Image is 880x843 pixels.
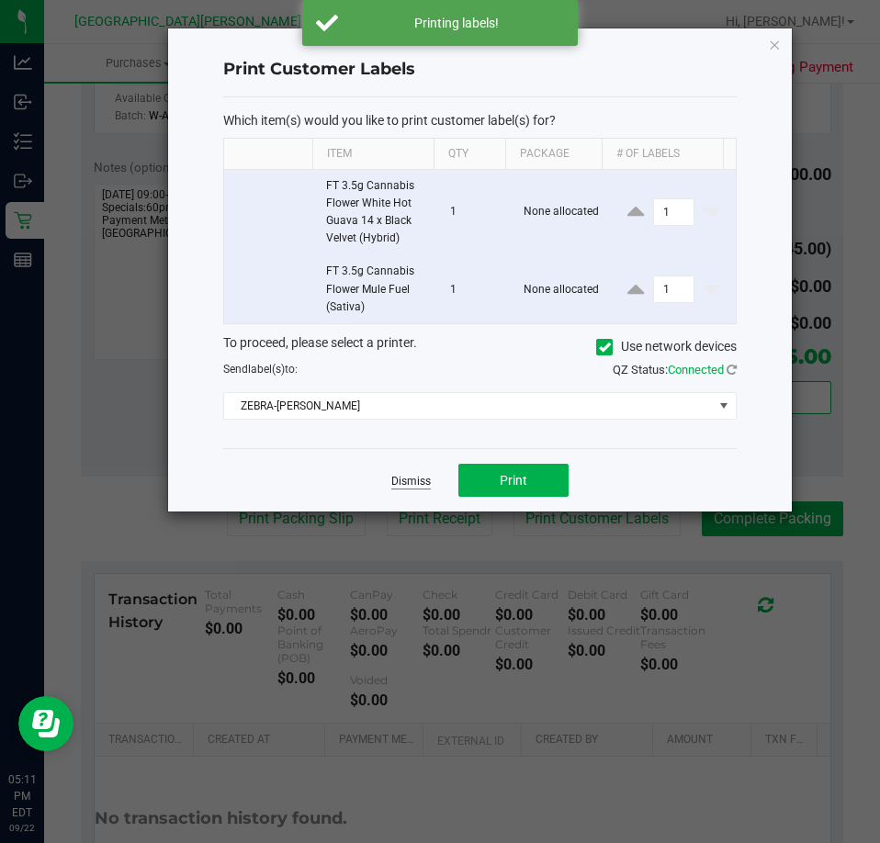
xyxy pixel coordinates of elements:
[315,255,439,323] td: FT 3.5g Cannabis Flower Mule Fuel (Sativa)
[439,170,513,256] td: 1
[439,255,513,323] td: 1
[505,139,602,170] th: Package
[602,139,723,170] th: # of labels
[513,170,612,256] td: None allocated
[613,363,737,377] span: QZ Status:
[513,255,612,323] td: None allocated
[312,139,434,170] th: Item
[596,337,737,356] label: Use network devices
[224,393,713,419] span: ZEBRA-[PERSON_NAME]
[391,474,431,489] a: Dismiss
[500,473,527,488] span: Print
[209,333,750,361] div: To proceed, please select a printer.
[668,363,724,377] span: Connected
[18,696,73,751] iframe: Resource center
[458,464,569,497] button: Print
[434,139,505,170] th: Qty
[248,363,285,376] span: label(s)
[223,112,737,129] p: Which item(s) would you like to print customer label(s) for?
[223,363,298,376] span: Send to:
[315,170,439,256] td: FT 3.5g Cannabis Flower White Hot Guava 14 x Black Velvet (Hybrid)
[348,14,564,32] div: Printing labels!
[223,58,737,82] h4: Print Customer Labels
